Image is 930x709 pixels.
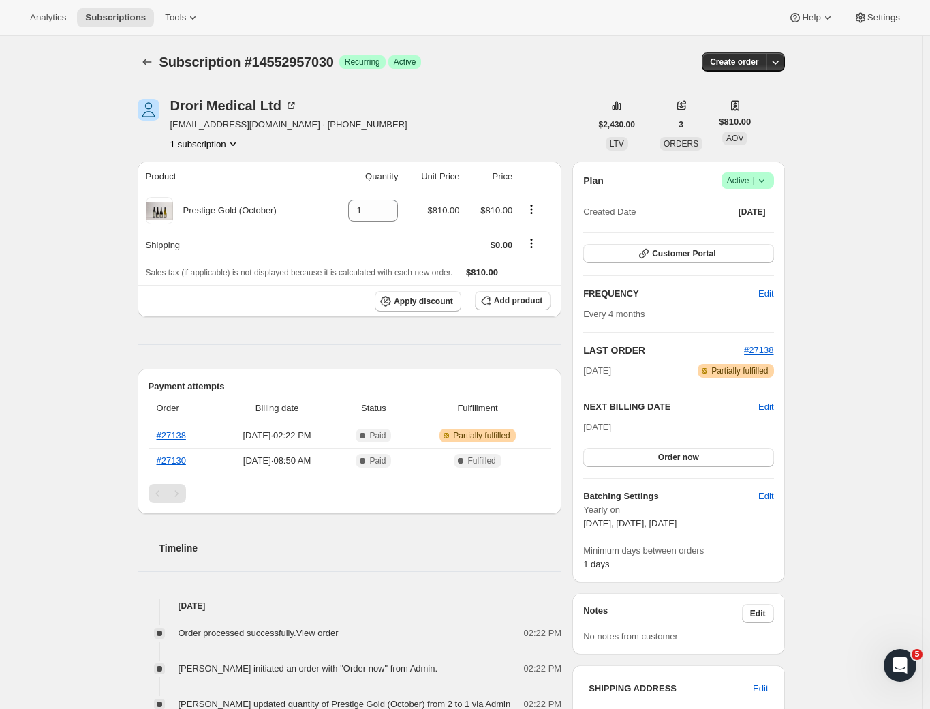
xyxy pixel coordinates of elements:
span: No notes from customer [583,631,678,642]
span: Add product [494,295,542,306]
span: Edit [750,608,766,619]
button: Edit [750,283,781,305]
span: Paid [369,455,386,466]
button: Product actions [170,137,240,151]
span: Partially fulfilled [711,365,768,376]
span: LTV [610,139,624,149]
button: Edit [758,400,773,414]
span: 5 [912,649,923,660]
a: View order [296,628,339,638]
h2: LAST ORDER [583,344,744,357]
span: Drori Medical Ltd null [138,99,159,121]
span: Active [727,174,769,187]
span: Settings [867,12,900,23]
span: $2,430.00 [599,119,635,130]
span: [DATE] [583,422,611,432]
span: Minimum days between orders [583,544,773,558]
span: [EMAIL_ADDRESS][DOMAIN_NAME] · [PHONE_NUMBER] [170,118,407,132]
span: Active [394,57,416,67]
span: AOV [726,134,743,143]
button: 3 [670,115,692,134]
span: Fulfilled [467,455,495,466]
span: $810.00 [480,205,512,215]
span: $810.00 [466,267,498,277]
button: [DATE] [730,202,774,222]
button: Product actions [521,202,542,217]
span: Status [343,402,405,415]
h6: Batching Settings [583,489,758,503]
span: Tools [165,12,186,23]
button: Edit [750,485,781,507]
button: $2,430.00 [591,115,643,134]
h2: Timeline [159,541,562,555]
span: Subscriptions [85,12,146,23]
span: Recurring [345,57,380,67]
button: Create order [702,52,766,72]
span: $0.00 [491,240,513,250]
span: [PERSON_NAME] updated quantity of Prestige Gold (October) from 2 to 1 via Admin [179,699,511,709]
nav: Pagination [149,484,551,503]
button: Subscriptions [77,8,154,27]
button: Subscriptions [138,52,157,72]
span: Help [802,12,820,23]
span: [DATE] [739,207,766,217]
span: Fulfillment [413,402,542,415]
h2: Plan [583,174,604,187]
button: Tools [157,8,208,27]
span: Apply discount [394,296,453,307]
button: Help [780,8,842,27]
span: Paid [369,430,386,441]
span: $810.00 [719,115,751,129]
iframe: Intercom live chat [884,649,916,682]
span: Edit [753,682,768,695]
span: [PERSON_NAME] initiated an order with "Order now" from Admin. [179,663,438,674]
span: Sales tax (if applicable) is not displayed because it is calculated with each new order. [146,268,453,277]
h3: Notes [583,604,742,623]
th: Shipping [138,230,326,260]
span: Edit [758,489,773,503]
button: Customer Portal [583,244,773,263]
button: Settings [846,8,908,27]
span: ORDERS [664,139,698,149]
span: Analytics [30,12,66,23]
button: Add product [475,291,551,310]
span: Order processed successfully. [179,628,339,638]
a: #27130 [157,455,186,466]
button: Edit [745,678,776,699]
span: Partially fulfilled [453,430,510,441]
span: Billing date [219,402,335,415]
span: 3 [679,119,683,130]
a: #27138 [744,345,773,355]
span: | [752,175,754,186]
span: [DATE] · 02:22 PM [219,429,335,442]
span: 02:22 PM [524,662,562,676]
div: Prestige Gold (October) [173,204,277,217]
div: Drori Medical Ltd [170,99,298,112]
a: #27138 [157,430,186,440]
th: Price [464,162,517,192]
span: 02:22 PM [524,627,562,640]
h2: Payment attempts [149,380,551,393]
span: Created Date [583,205,636,219]
span: Subscription #14552957030 [159,55,334,70]
span: [DATE], [DATE], [DATE] [583,518,677,528]
button: Apply discount [375,291,461,312]
h2: FREQUENCY [583,287,758,301]
th: Order [149,393,216,423]
span: $810.00 [428,205,460,215]
h4: [DATE] [138,599,562,613]
span: Customer Portal [652,248,715,259]
th: Unit Price [402,162,463,192]
span: [DATE] [583,364,611,378]
span: Order now [658,452,699,463]
th: Product [138,162,326,192]
h2: NEXT BILLING DATE [583,400,758,414]
button: #27138 [744,344,773,357]
th: Quantity [326,162,403,192]
button: Shipping actions [521,236,542,251]
button: Analytics [22,8,74,27]
span: Create order [710,57,758,67]
span: Yearly on [583,503,773,517]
